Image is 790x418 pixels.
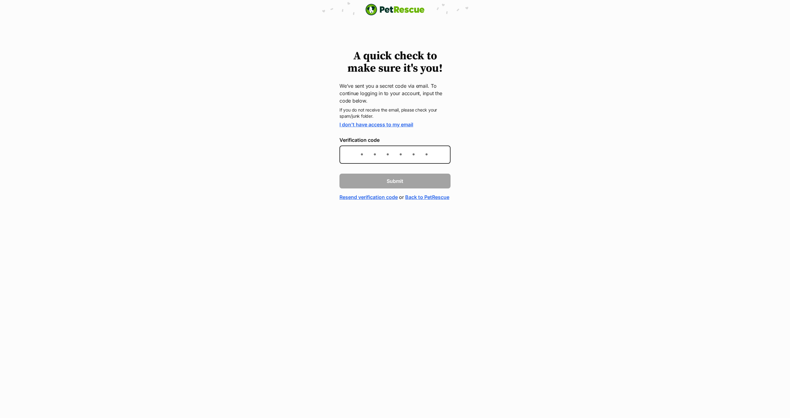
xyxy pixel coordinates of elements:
input: Enter the 6-digit verification code sent to your device [339,146,451,164]
span: or [399,193,404,201]
a: I don't have access to my email [339,121,413,128]
p: We’ve sent you a secret code via email. To continue logging in to your account, input the code be... [339,82,451,104]
a: Resend verification code [339,193,398,201]
h1: A quick check to make sure it's you! [339,50,451,75]
a: PetRescue [365,4,425,15]
p: If you do not receive the email, please check your spam/junk folder. [339,107,451,119]
img: logo-e224e6f780fb5917bec1dbf3a21bbac754714ae5b6737aabdf751b685950b380.svg [365,4,425,15]
label: Verification code [339,137,451,143]
span: Submit [387,177,403,185]
a: Back to PetRescue [405,193,449,201]
button: Submit [339,174,451,188]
